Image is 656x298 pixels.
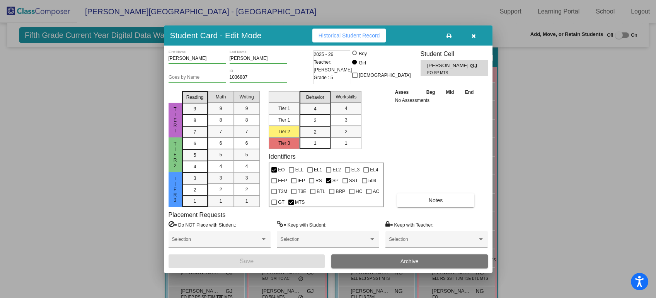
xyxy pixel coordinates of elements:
span: 6 [220,140,222,147]
span: AC [373,187,379,196]
span: 8 [194,117,196,124]
input: Enter ID [230,75,287,80]
span: 6 [245,140,248,147]
span: Grade : 5 [314,74,333,81]
span: 2 [314,129,317,135]
span: HC [356,187,362,196]
span: EL3 [351,165,360,174]
label: = Keep with Student: [277,221,326,229]
span: 4 [314,105,317,112]
input: goes by name [169,75,226,80]
span: 3 [220,174,222,181]
span: 7 [245,128,248,135]
span: Writing [239,93,254,100]
span: 7 [220,128,222,135]
span: 2 [345,128,348,135]
label: Placement Requests [169,211,226,218]
span: Behavior [306,94,324,101]
div: Boy [358,50,367,57]
span: Math [216,93,226,100]
span: 4 [245,163,248,170]
div: Girl [358,59,366,66]
span: 4 [345,105,348,112]
span: 4 [220,163,222,170]
span: [PERSON_NAME] [427,62,470,70]
span: FEP [278,176,287,185]
span: 5 [245,151,248,158]
span: 504 [368,176,376,185]
span: 8 [245,117,248,124]
span: 1 [314,140,317,147]
span: Save [240,258,254,264]
span: 1 [194,198,196,205]
span: 1 [345,140,348,147]
span: 7 [194,129,196,135]
span: 2 [220,186,222,193]
th: End [459,88,479,97]
span: MTS [295,198,305,207]
span: GT [278,198,285,207]
span: SP [332,176,339,185]
span: BTL [317,187,325,196]
label: Identifiers [269,153,295,160]
span: EL4 [370,165,378,174]
span: 3 [245,174,248,181]
span: 2 [245,186,248,193]
span: 6 [194,140,196,147]
td: No Assessments [393,97,479,104]
span: 3 [314,117,317,124]
span: EO [278,165,285,174]
span: 2 [194,186,196,193]
span: 9 [245,105,248,112]
th: Beg [421,88,441,97]
span: BRP [336,187,345,196]
h3: Student Cell [421,50,488,58]
span: 1 [220,198,222,205]
span: ELL [295,165,303,174]
th: Asses [393,88,421,97]
span: 1 [245,198,248,205]
span: Historical Student Record [319,32,380,39]
span: RS [315,176,322,185]
span: 9 [220,105,222,112]
label: = Keep with Teacher: [385,221,433,229]
span: Notes [429,197,443,203]
button: Save [169,254,325,268]
button: Archive [331,254,488,268]
button: Historical Student Record [312,29,386,42]
h3: Student Card - Edit Mode [170,30,262,40]
span: TierI [172,107,179,134]
button: Notes [397,193,475,207]
span: EO SP MTS [427,70,465,76]
th: Mid [441,88,459,97]
span: GJ [470,62,481,70]
span: IEP [298,176,305,185]
span: Workskills [336,93,356,100]
span: 5 [220,151,222,158]
span: 4 [194,163,196,170]
span: 9 [194,105,196,112]
span: EL2 [332,165,341,174]
span: Tier3 [172,176,179,203]
span: 8 [220,117,222,124]
span: Teacher: [PERSON_NAME] [314,58,352,74]
span: T3E [298,187,306,196]
span: 5 [194,152,196,159]
label: = Do NOT Place with Student: [169,221,236,229]
span: 3 [345,117,348,124]
span: 2025 - 26 [314,51,334,58]
span: [DEMOGRAPHIC_DATA] [359,71,411,80]
span: EL1 [314,165,322,174]
span: Tier2 [172,141,179,168]
span: 3 [194,175,196,182]
span: T3M [278,187,287,196]
span: Reading [186,94,204,101]
span: Archive [400,258,419,264]
span: SST [349,176,358,185]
